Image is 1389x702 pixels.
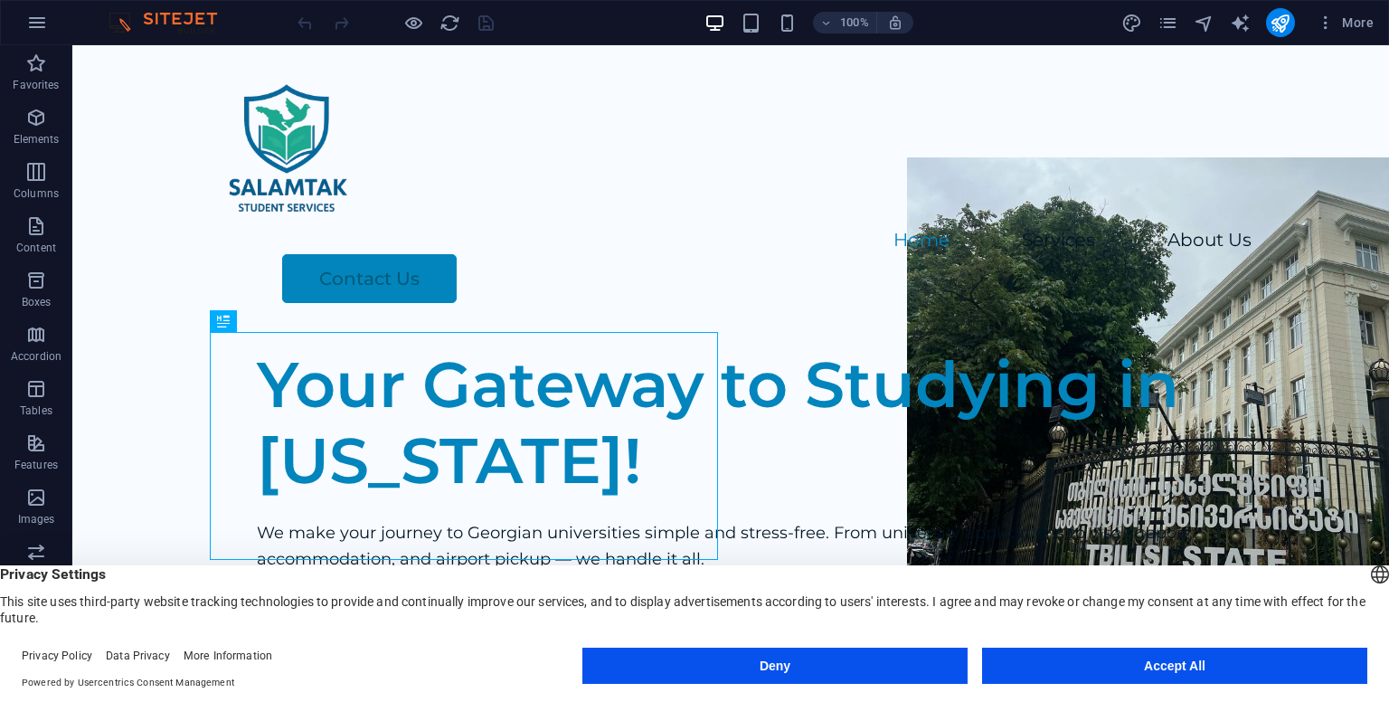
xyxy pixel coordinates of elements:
p: Tables [20,403,52,418]
h6: 100% [840,12,869,33]
img: Editor Logo [104,12,240,33]
button: More [1309,8,1381,37]
button: 100% [813,12,877,33]
p: Content [16,241,56,255]
i: Reload page [439,13,460,33]
p: Elements [14,132,60,147]
p: Columns [14,186,59,201]
button: Click here to leave preview mode and continue editing [402,12,424,33]
i: Publish [1270,13,1290,33]
p: Features [14,458,58,472]
i: Pages (Ctrl+Alt+S) [1157,13,1178,33]
p: Images [18,512,55,526]
i: Design (Ctrl+Alt+Y) [1121,13,1142,33]
i: Navigator [1194,13,1214,33]
p: Accordion [11,349,61,364]
span: More [1317,14,1374,32]
button: navigator [1194,12,1215,33]
button: reload [439,12,460,33]
p: Boxes [22,295,52,309]
i: AI Writer [1230,13,1251,33]
p: Favorites [13,78,59,92]
i: On resize automatically adjust zoom level to fit chosen device. [887,14,903,31]
button: design [1121,12,1143,33]
button: publish [1266,8,1295,37]
button: text_generator [1230,12,1252,33]
button: pages [1157,12,1179,33]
